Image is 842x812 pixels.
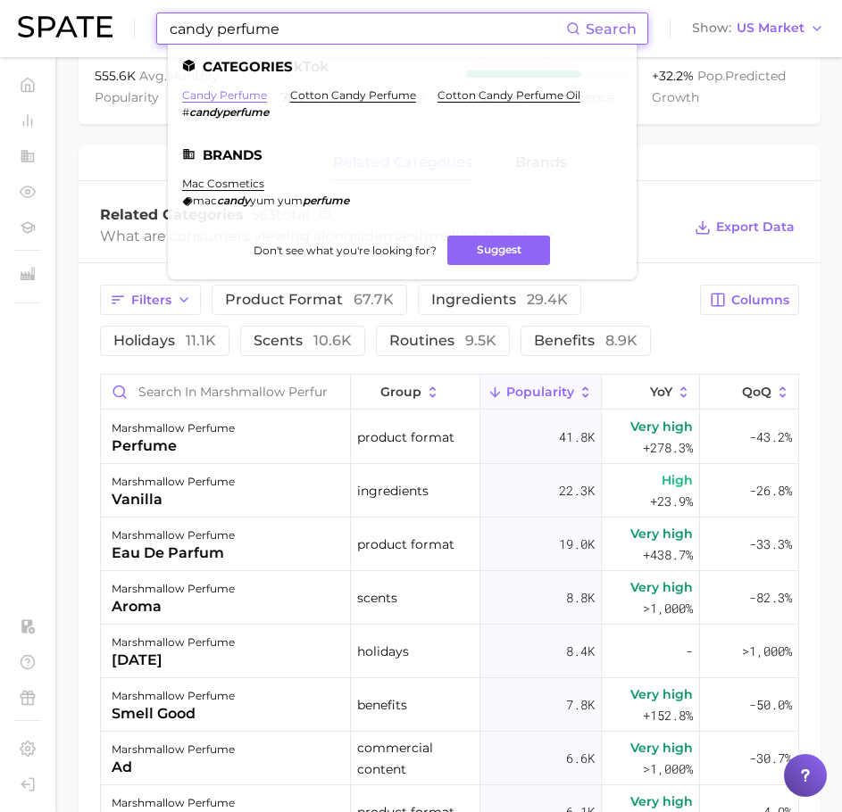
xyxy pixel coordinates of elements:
[643,437,693,459] span: +278.3%
[168,13,566,44] input: Search here for a brand, industry, or ingredient
[566,748,595,769] span: 6.6k
[303,194,349,207] em: perfume
[431,293,568,307] span: ingredients
[586,21,637,37] span: Search
[225,293,394,307] span: product format
[357,480,429,501] span: ingredients
[182,105,189,119] span: #
[95,68,139,84] span: 555.6k
[290,88,416,102] a: cotton candy perfume
[113,334,216,348] span: holidays
[749,694,792,716] span: -50.0%
[737,23,804,33] span: US Market
[357,587,397,609] span: scents
[112,471,235,493] div: marshmallow perfume
[389,334,496,348] span: routines
[182,147,622,162] li: Brands
[559,427,595,448] span: 41.8k
[112,525,235,546] div: marshmallow perfume
[112,685,235,707] div: marshmallow perfume
[559,534,595,555] span: 19.0k
[18,16,113,37] img: SPATE
[357,641,409,662] span: holidays
[650,491,693,512] span: +23.9%
[688,17,829,40] button: ShowUS Market
[662,469,693,491] span: High
[602,375,700,410] button: YoY
[131,293,171,308] span: Filters
[480,375,602,410] button: Popularity
[254,244,437,257] span: Don't see what you're looking for?
[534,334,638,348] span: benefits
[351,375,481,410] button: group
[742,642,792,659] span: >1,000%
[357,694,407,716] span: benefits
[749,480,792,501] span: -26.8%
[186,332,216,349] span: 11.1k
[139,68,167,84] abbr: average
[643,600,693,617] span: >1,000%
[112,435,235,457] div: perfume
[630,576,693,598] span: Very high
[630,523,693,544] span: Very high
[357,534,454,555] span: product format
[101,375,350,409] input: Search in marshmallow perfume
[643,705,693,726] span: +152.8%
[357,737,474,780] span: commercial content
[112,543,235,564] div: eau de parfum
[182,59,622,74] li: Categories
[566,694,595,716] span: 7.8k
[447,236,550,265] button: Suggest
[652,68,786,105] span: predicted growth
[254,334,352,348] span: scents
[101,464,798,518] button: marshmallow perfumevanillaingredients22.3kHigh+23.9%-26.8%
[692,23,731,33] span: Show
[652,68,697,84] span: +32.2%
[250,194,303,207] span: yum yum
[357,427,454,448] span: product format
[700,375,798,410] button: QoQ
[630,737,693,758] span: Very high
[217,194,250,207] em: candy
[697,68,725,84] abbr: popularity index
[112,703,235,725] div: smell good
[189,105,269,119] em: candyperfume
[630,791,693,812] span: Very high
[14,771,41,798] a: Log out. Currently logged in with e-mail anna.katsnelson@mane.com.
[527,291,568,308] span: 29.4k
[112,596,235,617] div: aroma
[650,385,672,399] span: YoY
[716,220,795,235] span: Export Data
[465,332,496,349] span: 9.5k
[566,587,595,609] span: 8.8k
[100,206,244,223] span: Related Categories
[193,194,217,207] span: mac
[101,625,798,678] button: marshmallow perfume[DATE]holidays8.4k->1,000%
[700,285,799,315] button: Columns
[686,641,693,662] span: -
[749,534,792,555] span: -33.3%
[749,427,792,448] span: -43.2%
[112,578,235,600] div: marshmallow perfume
[566,641,595,662] span: 8.4k
[112,632,235,653] div: marshmallow perfume
[438,88,580,102] a: cotton candy perfume oil
[559,480,595,501] span: 22.3k
[731,293,789,308] span: Columns
[112,418,235,439] div: marshmallow perfume
[112,489,235,510] div: vanilla
[112,757,235,778] div: ad
[643,544,693,566] span: +438.7%
[95,68,219,105] span: monthly popularity
[643,760,693,777] span: >1,000%
[749,748,792,769] span: -30.7%
[100,224,681,248] div: What are consumers viewing alongside ?
[182,88,267,102] a: candy perfume
[112,650,235,671] div: [DATE]
[101,732,798,785] button: marshmallow perfumeadcommercial content6.6kVery high>1,000%-30.7%
[182,177,264,190] a: mac cosmetics
[100,285,201,315] button: Filters
[506,385,574,399] span: Popularity
[101,571,798,625] button: marshmallow perfumearomascents8.8kVery high>1,000%-82.3%
[380,385,421,399] span: group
